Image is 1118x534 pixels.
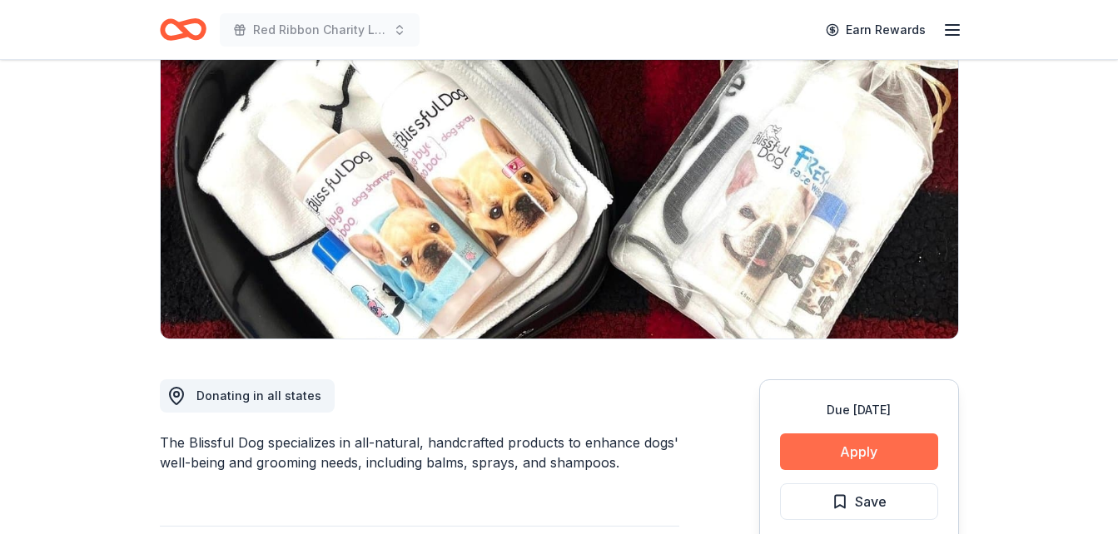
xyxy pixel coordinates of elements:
[780,400,938,420] div: Due [DATE]
[855,491,887,512] span: Save
[160,433,679,472] div: The Blissful Dog specializes in all-natural, handcrafted products to enhance dogs' well-being and...
[160,10,206,49] a: Home
[780,483,938,520] button: Save
[816,15,936,45] a: Earn Rewards
[196,388,321,403] span: Donating in all states
[220,13,420,47] button: Red Ribbon Charity Luncheon
[253,20,386,40] span: Red Ribbon Charity Luncheon
[161,21,958,339] img: Image for The Blissful Dog
[780,433,938,470] button: Apply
